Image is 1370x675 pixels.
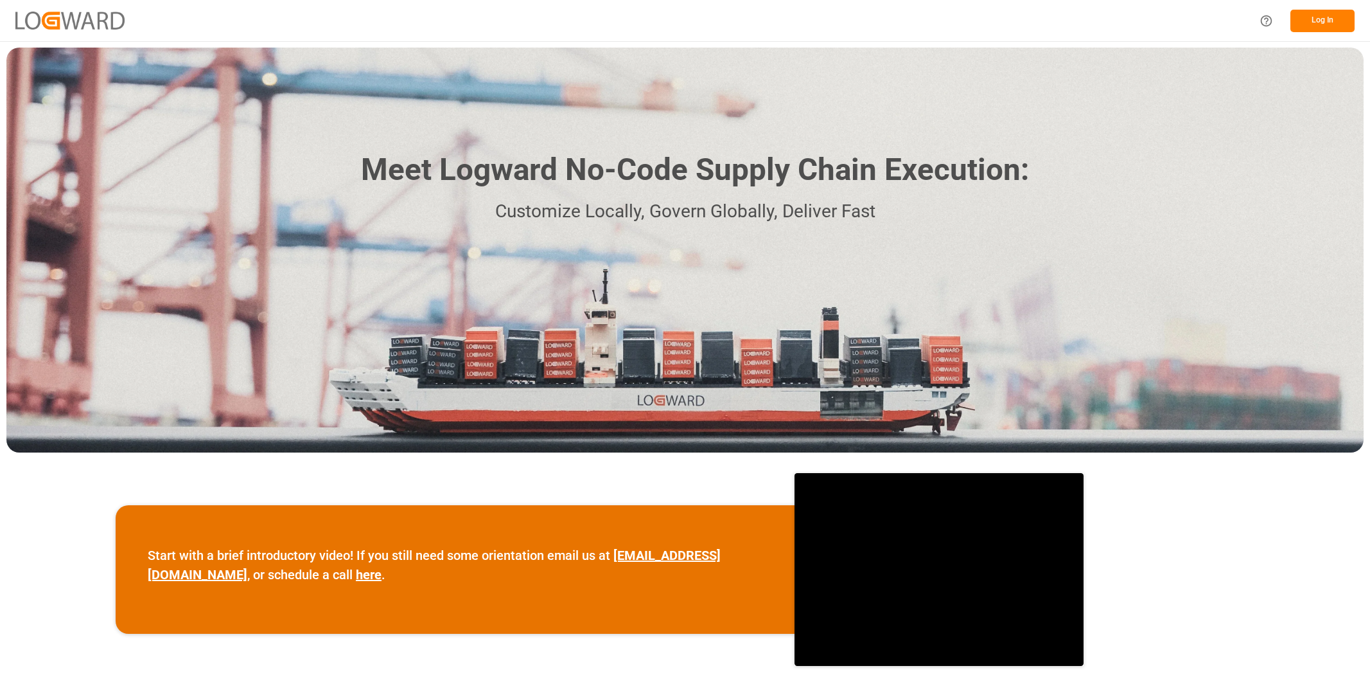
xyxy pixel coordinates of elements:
[1290,10,1355,32] button: Log In
[361,147,1029,193] h1: Meet Logward No-Code Supply Chain Execution:
[15,12,125,29] img: Logward_new_orange.png
[356,567,382,582] a: here
[342,197,1029,226] p: Customize Locally, Govern Globally, Deliver Fast
[1252,6,1281,35] button: Help Center
[148,546,762,584] p: Start with a brief introductory video! If you still need some orientation email us at , or schedu...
